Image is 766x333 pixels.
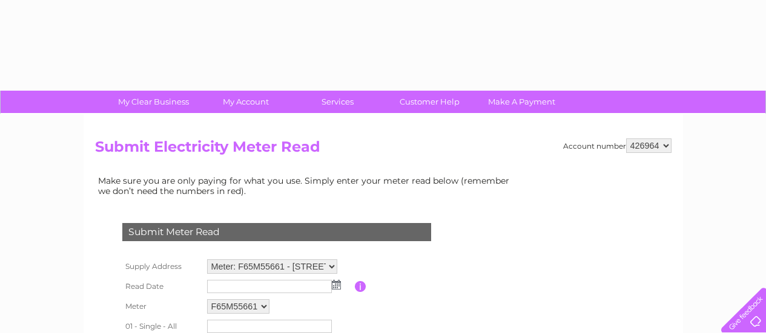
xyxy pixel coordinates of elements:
th: Meter [119,296,204,317]
img: ... [332,280,341,289]
div: Submit Meter Read [122,223,431,241]
h2: Submit Electricity Meter Read [95,138,672,161]
a: My Clear Business [104,91,203,113]
th: Supply Address [119,256,204,277]
td: Make sure you are only paying for what you use. Simply enter your meter read below (remember we d... [95,173,519,198]
input: Information [355,281,366,292]
th: Read Date [119,277,204,296]
div: Account number [563,138,672,153]
a: Customer Help [380,91,480,113]
a: My Account [196,91,296,113]
a: Make A Payment [472,91,572,113]
a: Services [288,91,388,113]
